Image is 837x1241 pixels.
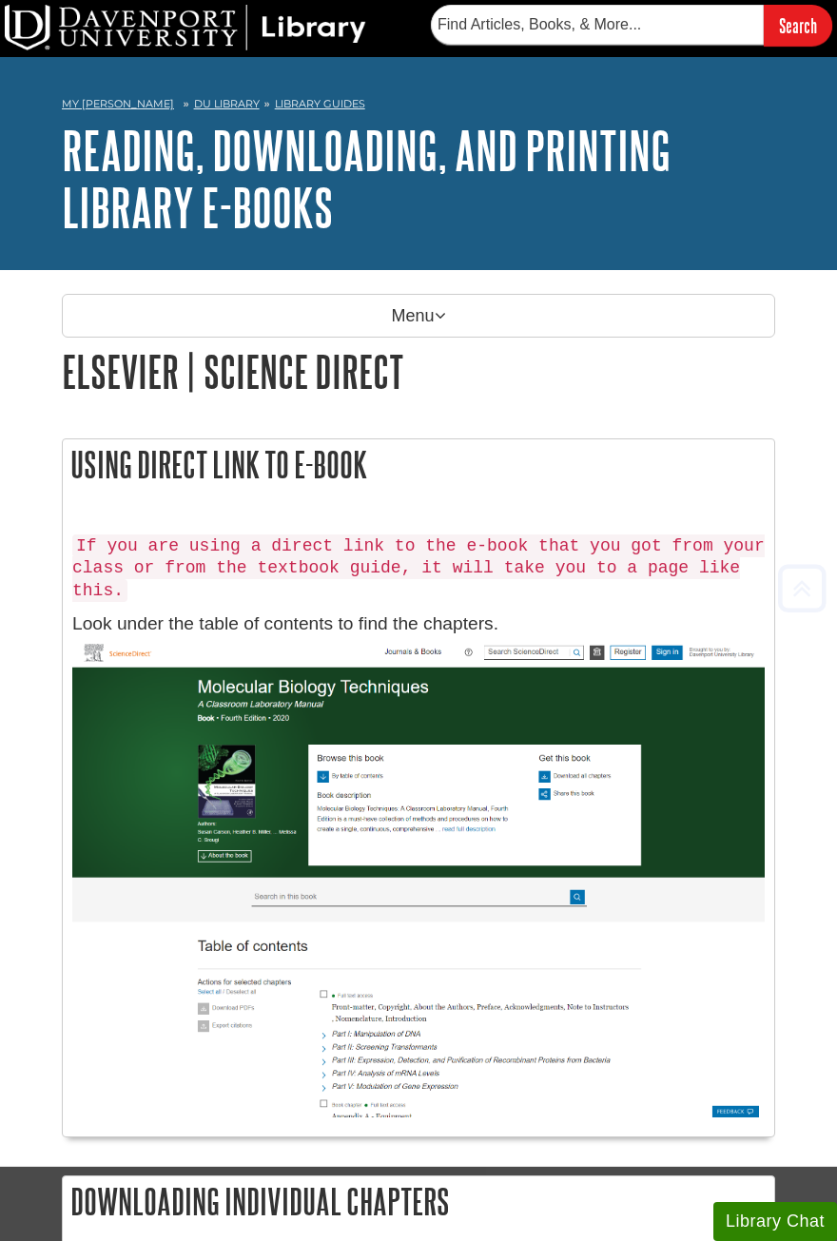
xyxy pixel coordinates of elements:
[62,347,775,396] h1: Elsevier | Science Direct
[63,439,774,490] h2: Using Direct Link to E-book
[5,5,366,50] img: DU Library
[62,91,775,122] nav: breadcrumb
[62,294,775,338] p: Menu
[431,5,764,45] input: Find Articles, Books, & More...
[431,5,832,46] form: Searches DU Library's articles, books, and more
[72,638,765,1117] img: ebook
[194,97,260,110] a: DU Library
[63,1176,774,1227] h2: Downloading Individual Chapters
[764,5,832,46] input: Search
[771,575,832,601] a: Back to Top
[62,96,174,112] a: My [PERSON_NAME]
[72,534,765,603] code: If you are using a direct link to the e-book that you got from your class or from the textbook gu...
[72,524,765,1127] div: Look under the table of contents to find the chapters.
[62,121,671,237] a: Reading, Downloading, and Printing Library E-books
[713,1202,837,1241] button: Library Chat
[275,97,365,110] a: Library Guides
